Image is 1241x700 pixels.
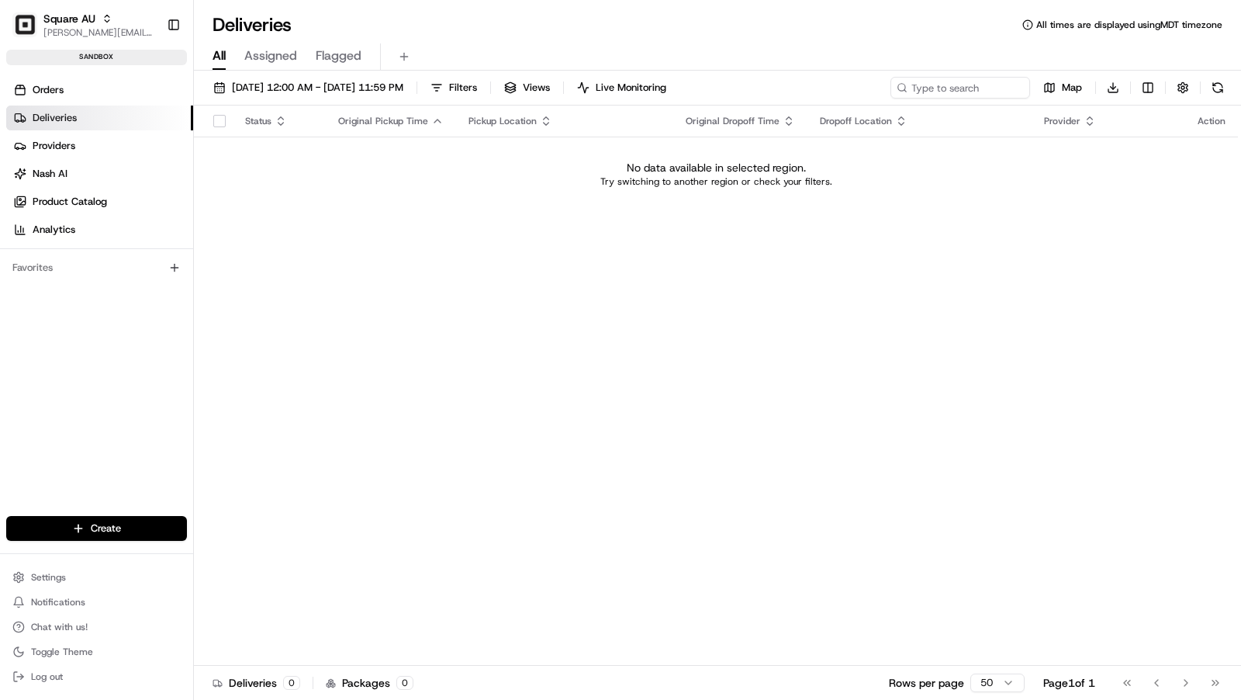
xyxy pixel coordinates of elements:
span: Product Catalog [33,195,107,209]
a: Analytics [6,217,193,242]
span: Settings [31,571,66,584]
div: Packages [326,675,413,691]
span: All [213,47,226,65]
span: Nash AI [33,167,67,181]
span: Provider [1044,115,1080,127]
span: All times are displayed using MDT timezone [1036,19,1222,31]
span: Views [523,81,550,95]
button: Filters [423,77,484,99]
a: Nash AI [6,161,193,186]
img: Square AU [12,12,37,37]
a: Product Catalog [6,189,193,214]
h1: Deliveries [213,12,292,37]
span: Chat with us! [31,621,88,633]
span: Map [1062,81,1082,95]
div: sandbox [6,50,187,65]
span: Notifications [31,596,85,608]
span: Toggle Theme [31,646,93,658]
span: Status [245,115,271,127]
p: No data available in selected region. [627,160,806,175]
button: Log out [6,666,187,688]
button: Create [6,516,187,541]
a: Orders [6,78,193,102]
input: Type to search [890,77,1030,99]
div: Deliveries [213,675,300,691]
div: Action [1198,115,1225,127]
span: Original Dropoff Time [686,115,780,127]
a: Deliveries [6,106,193,130]
span: Create [91,522,121,535]
span: Flagged [316,47,361,65]
p: Try switching to another region or check your filters. [600,175,832,188]
span: Analytics [33,223,75,237]
span: Filters [449,81,477,95]
a: Providers [6,133,193,158]
button: Toggle Theme [6,641,187,663]
span: Deliveries [33,111,77,125]
span: Original Pickup Time [338,115,428,127]
button: Refresh [1207,77,1229,99]
span: Providers [33,139,75,153]
button: Square AUSquare AU[PERSON_NAME][EMAIL_ADDRESS][DOMAIN_NAME] [6,6,161,43]
button: Square AU [43,11,95,26]
button: Chat with us! [6,616,187,638]
div: Page 1 of 1 [1043,675,1095,691]
div: 0 [283,676,300,690]
span: [DATE] 12:00 AM - [DATE] 11:59 PM [232,81,403,95]
button: Live Monitoring [570,77,673,99]
span: Pickup Location [468,115,537,127]
span: Log out [31,671,63,683]
button: Views [497,77,557,99]
button: [DATE] 12:00 AM - [DATE] 11:59 PM [206,77,410,99]
button: Notifications [6,591,187,613]
span: Dropoff Location [820,115,892,127]
div: 0 [396,676,413,690]
button: Map [1036,77,1089,99]
button: [PERSON_NAME][EMAIL_ADDRESS][DOMAIN_NAME] [43,26,154,39]
span: Live Monitoring [596,81,666,95]
div: Favorites [6,255,187,280]
span: Orders [33,83,64,97]
p: Rows per page [889,675,964,691]
span: Assigned [244,47,297,65]
button: Settings [6,567,187,588]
